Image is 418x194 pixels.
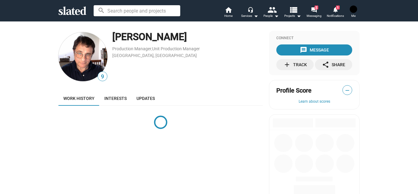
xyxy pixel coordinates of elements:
[98,73,107,81] span: 9
[152,46,200,51] a: Unit Production Manager
[112,30,263,44] div: [PERSON_NAME]
[295,12,302,20] mat-icon: arrow_drop_down
[151,48,152,51] span: ,
[132,91,160,106] a: Updates
[58,91,99,106] a: Work history
[322,59,345,70] div: Share
[332,6,338,12] mat-icon: notifications
[112,46,151,51] a: Production Manager
[315,59,352,70] button: Share
[241,12,258,20] div: Services
[225,6,232,13] mat-icon: home
[248,7,253,12] mat-icon: headset_mic
[346,4,361,20] button: Jessica FrewMe
[276,86,312,95] span: Profile Score
[350,6,357,13] img: Jessica Frew
[283,61,291,68] mat-icon: add
[300,44,329,55] div: Message
[276,44,352,55] button: Message
[322,61,329,68] mat-icon: share
[276,59,314,70] button: Track
[224,12,233,20] span: Home
[63,96,95,101] span: Work history
[263,12,279,20] div: People
[307,12,322,20] span: Messaging
[104,96,127,101] span: Interests
[218,6,239,20] a: Home
[311,7,317,13] mat-icon: forum
[284,12,301,20] span: Projects
[267,5,276,14] mat-icon: people
[303,6,325,20] a: 2Messaging
[283,59,307,70] div: Track
[58,32,107,81] img: Allan Levine
[136,96,155,101] span: Updates
[112,53,197,58] a: [GEOGRAPHIC_DATA], [GEOGRAPHIC_DATA]
[239,6,260,20] button: Services
[252,12,259,20] mat-icon: arrow_drop_down
[315,6,318,10] span: 2
[276,99,352,104] button: Learn about scores
[325,6,346,20] a: 1Notifications
[327,12,344,20] span: Notifications
[351,12,356,20] span: Me
[343,86,352,94] span: —
[273,12,280,20] mat-icon: arrow_drop_down
[282,6,303,20] button: Projects
[94,5,180,16] input: Search people and projects
[99,91,132,106] a: Interests
[276,36,352,41] div: Connect
[336,6,340,10] span: 1
[289,5,298,14] mat-icon: view_list
[300,46,307,54] mat-icon: message
[260,6,282,20] button: People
